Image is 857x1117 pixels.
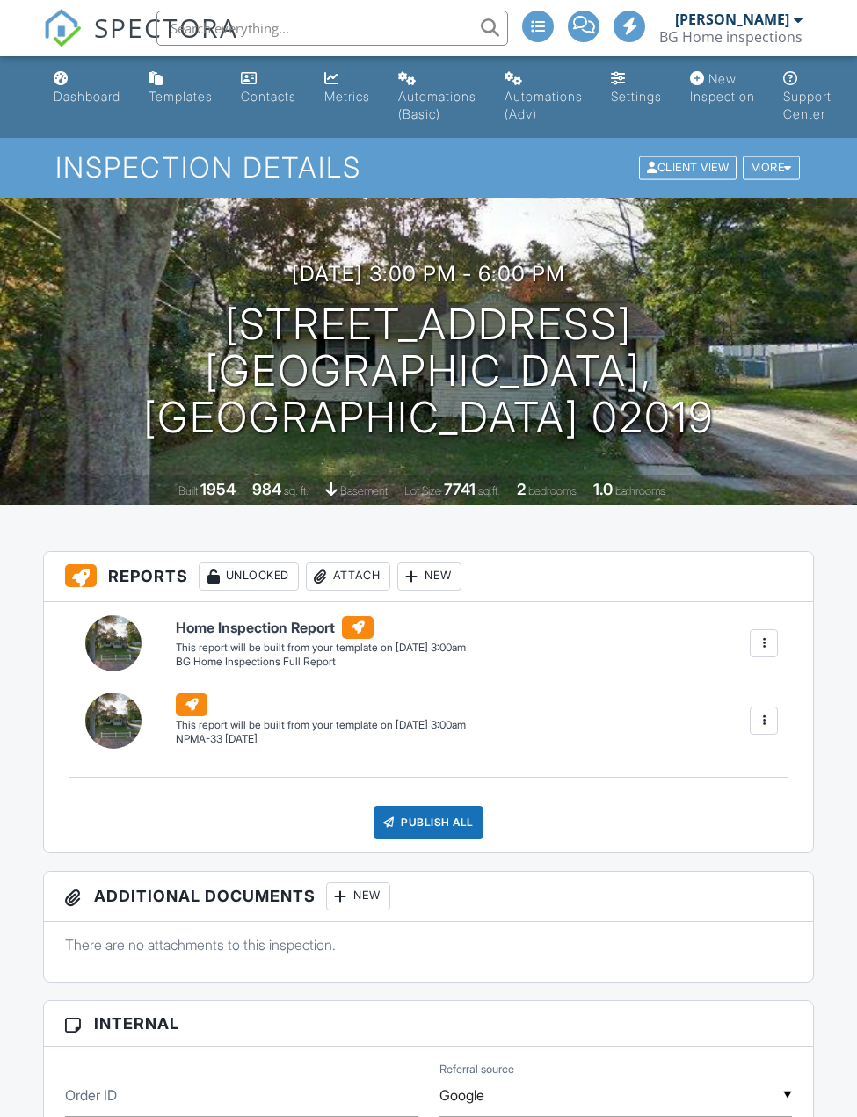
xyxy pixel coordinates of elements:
[28,301,829,440] h1: [STREET_ADDRESS] [GEOGRAPHIC_DATA], [GEOGRAPHIC_DATA] 02019
[783,89,832,121] div: Support Center
[637,160,741,173] a: Client View
[611,89,662,104] div: Settings
[241,89,296,104] div: Contacts
[397,562,461,591] div: New
[199,562,299,591] div: Unlocked
[142,63,220,113] a: Templates
[176,718,466,732] div: This report will be built from your template on [DATE] 3:00am
[44,1001,814,1047] h3: Internal
[44,552,814,602] h3: Reports
[149,89,213,104] div: Templates
[176,641,466,655] div: This report will be built from your template on [DATE] 3:00am
[444,480,476,498] div: 7741
[43,9,82,47] img: The Best Home Inspection Software - Spectora
[200,480,236,498] div: 1954
[690,71,755,104] div: New Inspection
[43,24,238,61] a: SPECTORA
[306,562,390,591] div: Attach
[54,89,120,104] div: Dashboard
[497,63,590,131] a: Automations (Advanced)
[478,484,500,497] span: sq.ft.
[615,484,665,497] span: bathrooms
[234,63,303,113] a: Contacts
[47,63,127,113] a: Dashboard
[284,484,309,497] span: sq. ft.
[639,156,737,180] div: Client View
[178,484,198,497] span: Built
[404,484,441,497] span: Lot Size
[340,484,388,497] span: basement
[324,89,370,104] div: Metrics
[94,9,238,46] span: SPECTORA
[675,11,789,28] div: [PERSON_NAME]
[659,28,803,46] div: BG Home inspections
[517,480,526,498] div: 2
[374,806,483,839] div: Publish All
[176,655,466,670] div: BG Home Inspections Full Report
[65,1085,117,1105] label: Order ID
[292,262,565,286] h3: [DATE] 3:00 pm - 6:00 pm
[44,872,814,922] h3: Additional Documents
[505,89,583,121] div: Automations (Adv)
[528,484,577,497] span: bedrooms
[317,63,377,113] a: Metrics
[176,732,466,747] div: NPMA-33 [DATE]
[391,63,483,131] a: Automations (Basic)
[176,616,466,639] h6: Home Inspection Report
[776,63,839,131] a: Support Center
[604,63,669,113] a: Settings
[55,152,802,183] h1: Inspection Details
[398,89,476,121] div: Automations (Basic)
[683,63,762,113] a: New Inspection
[326,882,390,910] div: New
[156,11,508,46] input: Search everything...
[439,1062,514,1077] label: Referral source
[593,480,613,498] div: 1.0
[252,480,281,498] div: 984
[65,935,793,954] p: There are no attachments to this inspection.
[743,156,800,180] div: More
